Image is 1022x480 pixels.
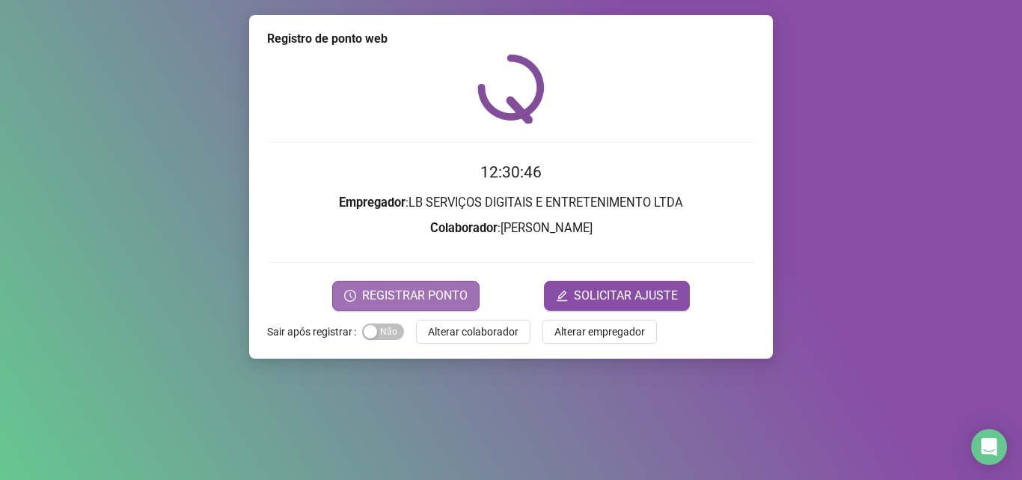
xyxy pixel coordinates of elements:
[267,30,755,48] div: Registro de ponto web
[339,195,406,210] strong: Empregador
[428,323,518,340] span: Alterar colaborador
[267,219,755,238] h3: : [PERSON_NAME]
[430,221,498,235] strong: Colaborador
[542,320,657,344] button: Alterar empregador
[344,290,356,302] span: clock-circle
[267,320,362,344] label: Sair após registrar
[971,429,1007,465] div: Open Intercom Messenger
[556,290,568,302] span: edit
[332,281,480,311] button: REGISTRAR PONTO
[362,287,468,305] span: REGISTRAR PONTO
[477,54,545,124] img: QRPoint
[416,320,530,344] button: Alterar colaborador
[544,281,690,311] button: editSOLICITAR AJUSTE
[267,193,755,213] h3: : LB SERVIÇOS DIGITAIS E ENTRETENIMENTO LTDA
[480,163,542,181] time: 12:30:46
[554,323,645,340] span: Alterar empregador
[574,287,678,305] span: SOLICITAR AJUSTE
